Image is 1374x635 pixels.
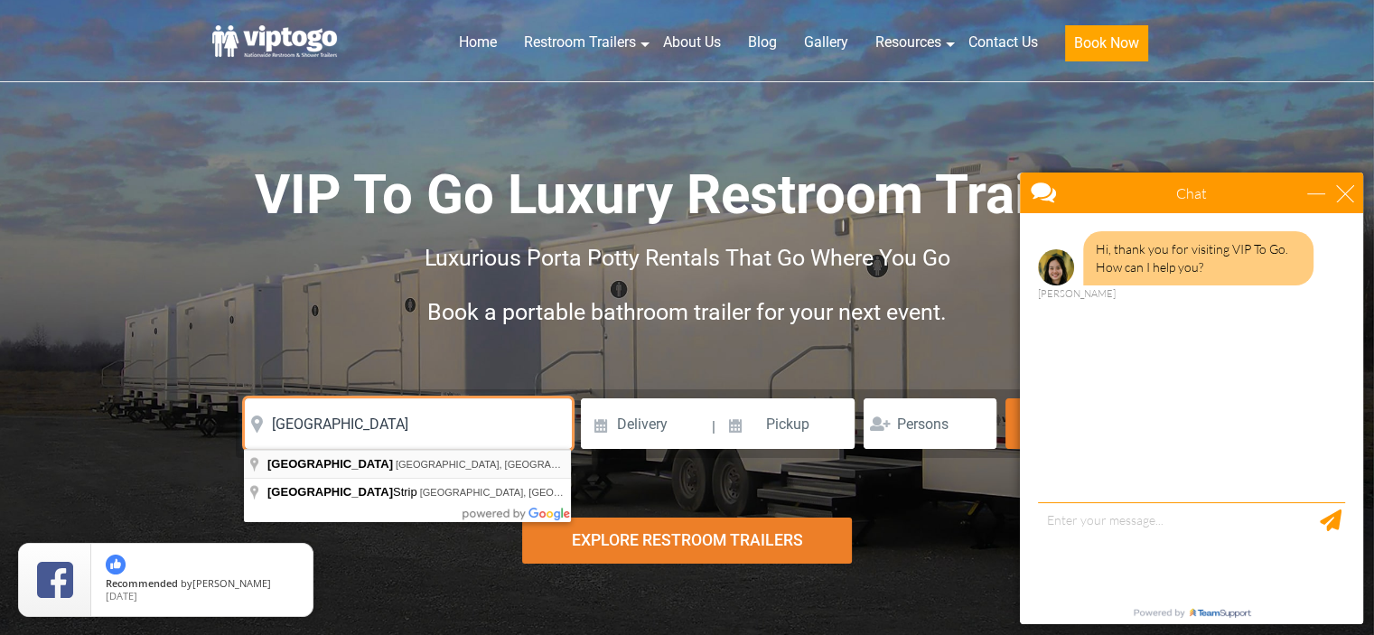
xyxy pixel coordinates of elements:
input: Delivery [581,398,710,449]
button: Search [1005,398,1129,449]
span: Luxurious Porta Potty Rentals That Go Where You Go [425,245,950,271]
span: Recommended [106,576,178,590]
span: [PERSON_NAME] [192,576,271,590]
input: Where do you need your restroom? [245,398,572,449]
div: Explore Restroom Trailers [522,518,852,564]
a: Restroom Trailers [510,23,650,62]
a: Contact Us [955,23,1052,62]
span: | [712,398,715,456]
input: Persons [864,398,996,449]
a: Book Now [1052,23,1162,72]
button: Book Now [1065,25,1148,61]
img: thumbs up icon [106,555,126,574]
span: [DATE] [106,589,137,602]
span: by [106,578,298,591]
a: Resources [862,23,955,62]
span: [GEOGRAPHIC_DATA], [GEOGRAPHIC_DATA] [420,487,632,498]
a: Home [445,23,510,62]
span: Book a portable bathroom trailer for your next event. [427,299,947,325]
span: VIP To Go Luxury Restroom Trailers [255,163,1120,227]
a: Gallery [790,23,862,62]
iframe: Live Chat Box [1009,162,1374,635]
span: [GEOGRAPHIC_DATA], [GEOGRAPHIC_DATA] [396,459,608,470]
span: [GEOGRAPHIC_DATA] [267,485,393,499]
img: Review Rating [37,562,73,598]
span: Strip [267,485,420,499]
a: About Us [650,23,734,62]
a: Blog [734,23,790,62]
span: [GEOGRAPHIC_DATA] [267,457,393,471]
input: Pickup [718,398,855,449]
